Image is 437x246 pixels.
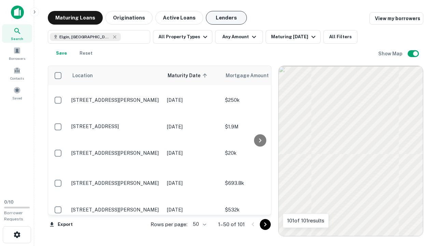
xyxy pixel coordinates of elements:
[266,30,321,44] button: Maturing [DATE]
[4,200,14,205] span: 0 / 10
[378,50,404,57] h6: Show Map
[59,34,111,40] span: Elgin, [GEOGRAPHIC_DATA], [GEOGRAPHIC_DATA]
[279,66,423,236] div: 0 0
[323,30,357,44] button: All Filters
[155,11,203,25] button: Active Loans
[403,191,437,224] iframe: Chat Widget
[4,210,23,221] span: Borrower Requests
[225,96,293,104] p: $250k
[71,150,160,156] p: [STREET_ADDRESS][PERSON_NAME]
[12,95,22,101] span: Saved
[206,11,247,25] button: Lenders
[168,71,209,80] span: Maturity Date
[215,30,263,44] button: Any Amount
[9,56,25,61] span: Borrowers
[225,149,293,157] p: $20k
[369,12,423,25] a: View my borrowers
[48,219,74,230] button: Export
[51,46,72,60] button: Save your search to get updates of matches that match your search criteria.
[48,11,103,25] button: Maturing Loans
[164,66,222,85] th: Maturity Date
[167,149,218,157] p: [DATE]
[153,30,212,44] button: All Property Types
[11,36,23,41] span: Search
[287,217,324,225] p: 101 of 101 results
[260,219,271,230] button: Go to next page
[167,123,218,131] p: [DATE]
[71,180,160,186] p: [STREET_ADDRESS][PERSON_NAME]
[72,71,93,80] span: Location
[271,33,318,41] div: Maturing [DATE]
[71,123,160,129] p: [STREET_ADDRESS]
[225,206,293,214] p: $532k
[190,219,207,229] div: 50
[151,220,187,229] p: Rows per page:
[225,179,293,187] p: $693.8k
[75,46,97,60] button: Reset
[2,44,32,63] a: Borrowers
[167,96,218,104] p: [DATE]
[2,24,32,43] a: Search
[167,206,218,214] p: [DATE]
[2,64,32,82] a: Contacts
[68,66,164,85] th: Location
[71,207,160,213] p: [STREET_ADDRESS][PERSON_NAME]
[105,11,153,25] button: Originations
[225,123,293,131] p: $1.9M
[167,179,218,187] p: [DATE]
[218,220,245,229] p: 1–50 of 101
[10,76,24,81] span: Contacts
[71,97,160,103] p: [STREET_ADDRESS][PERSON_NAME]
[11,5,24,19] img: capitalize-icon.png
[2,84,32,102] a: Saved
[222,66,297,85] th: Mortgage Amount
[226,71,278,80] span: Mortgage Amount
